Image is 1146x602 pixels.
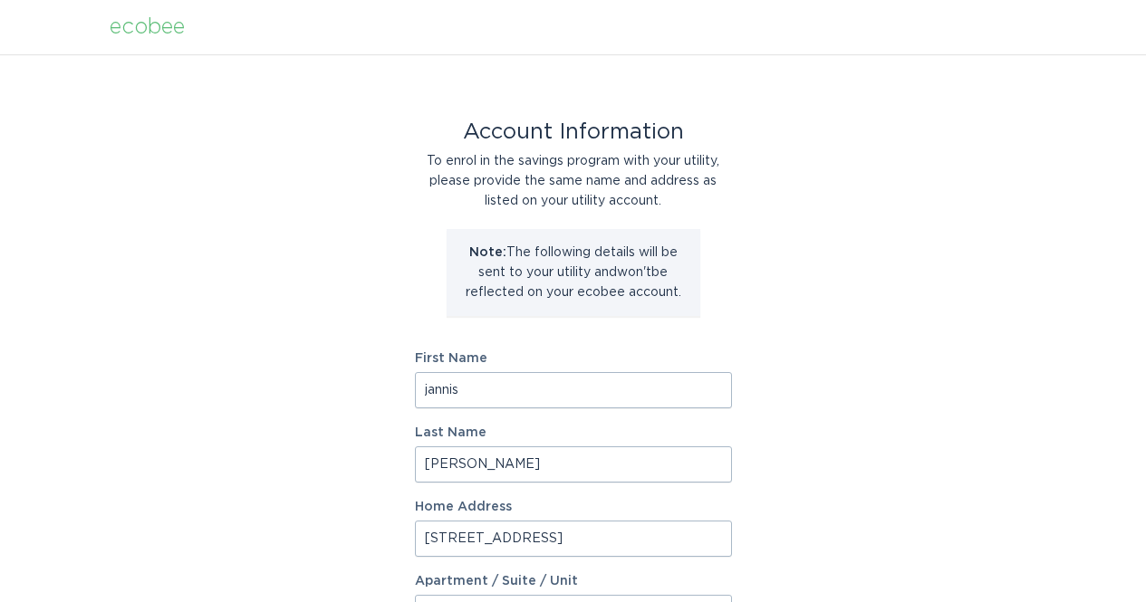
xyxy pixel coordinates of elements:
[415,151,732,211] div: To enrol in the savings program with your utility, please provide the same name and address as li...
[469,246,506,259] strong: Note:
[415,122,732,142] div: Account Information
[415,352,732,365] label: First Name
[415,426,732,439] label: Last Name
[110,17,185,37] div: ecobee
[415,501,732,513] label: Home Address
[460,243,687,302] p: The following details will be sent to your utility and won't be reflected on your ecobee account.
[415,575,732,588] label: Apartment / Suite / Unit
